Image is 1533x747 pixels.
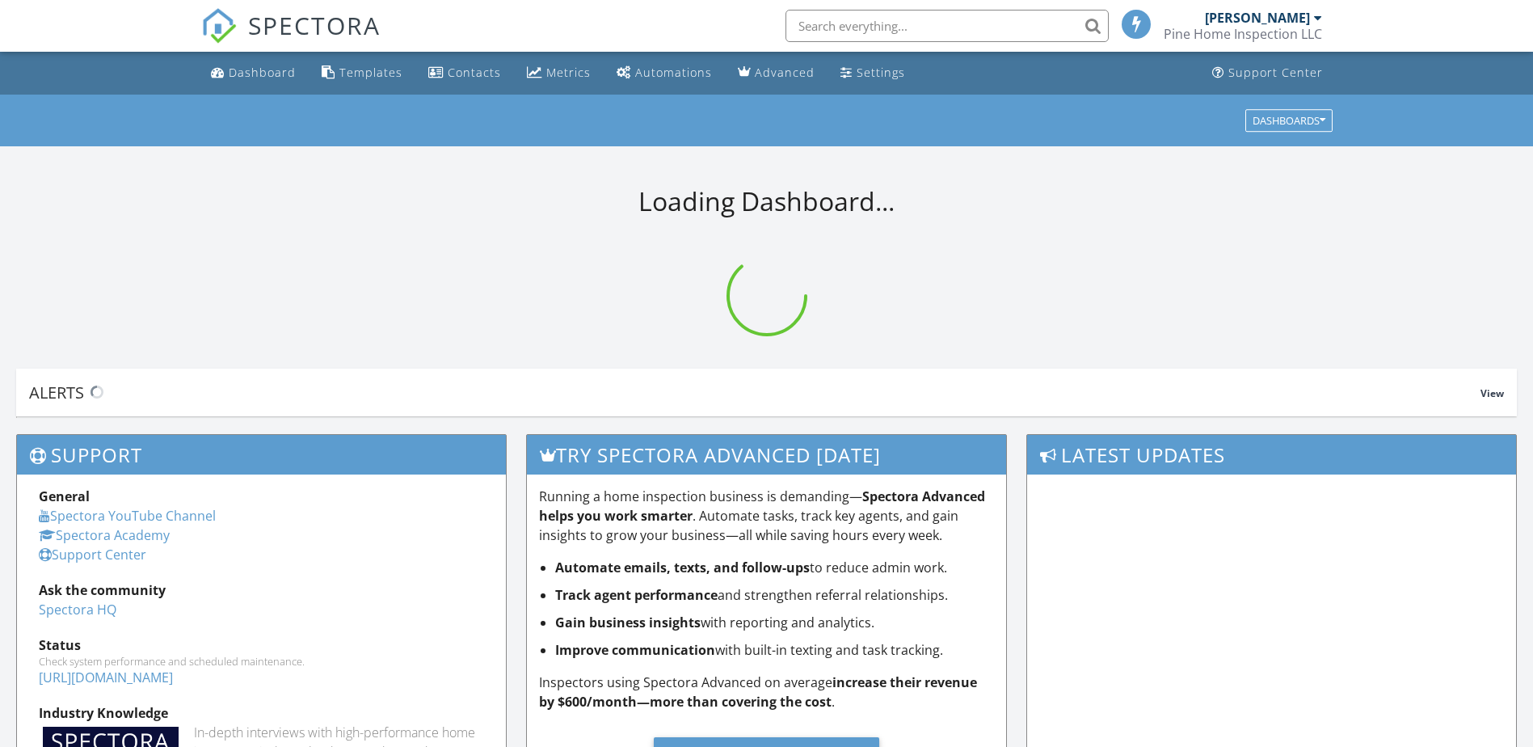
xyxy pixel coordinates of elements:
div: Advanced [755,65,815,80]
a: Spectora HQ [39,601,116,618]
h3: Latest Updates [1027,435,1516,475]
div: Industry Knowledge [39,703,484,723]
strong: Improve communication [555,641,715,659]
strong: Automate emails, texts, and follow-ups [555,559,810,576]
div: Templates [339,65,402,80]
div: Pine Home Inspection LLC [1164,26,1322,42]
div: Alerts [29,382,1480,403]
li: and strengthen referral relationships. [555,585,994,605]
a: Support Center [1206,58,1329,88]
a: Automations (Basic) [610,58,718,88]
div: Status [39,635,484,655]
img: The Best Home Inspection Software - Spectora [201,8,237,44]
strong: Spectora Advanced helps you work smarter [539,487,985,525]
a: Contacts [422,58,507,88]
a: Spectora Academy [39,526,170,544]
li: with built-in texting and task tracking. [555,640,994,660]
p: Inspectors using Spectora Advanced on average . [539,673,994,711]
div: Contacts [448,65,501,80]
div: Ask the community [39,580,484,600]
input: Search everything... [785,10,1109,42]
a: SPECTORA [201,22,381,56]
a: Dashboard [204,58,302,88]
h3: Support [17,435,506,475]
a: Settings [834,58,912,88]
div: Automations [635,65,712,80]
a: Spectora YouTube Channel [39,507,216,525]
li: with reporting and analytics. [555,613,994,632]
a: Advanced [731,58,821,88]
strong: Gain business insights [555,614,701,631]
strong: Track agent performance [555,586,718,604]
div: Settings [857,65,905,80]
a: Templates [315,58,409,88]
a: Support Center [39,546,146,563]
li: to reduce admin work. [555,558,994,577]
h3: Try spectora advanced [DATE] [527,435,1006,475]
strong: General [39,487,90,505]
div: Support Center [1228,65,1323,80]
p: Running a home inspection business is demanding— . Automate tasks, track key agents, and gain ins... [539,487,994,545]
div: Dashboard [229,65,296,80]
a: [URL][DOMAIN_NAME] [39,669,173,686]
span: SPECTORA [248,8,381,42]
div: Dashboards [1253,115,1325,126]
a: Metrics [520,58,597,88]
button: Dashboards [1245,109,1333,132]
strong: increase their revenue by $600/month—more than covering the cost [539,673,977,711]
div: [PERSON_NAME] [1205,10,1310,26]
div: Check system performance and scheduled maintenance. [39,655,484,668]
div: Metrics [546,65,591,80]
span: View [1480,386,1504,400]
